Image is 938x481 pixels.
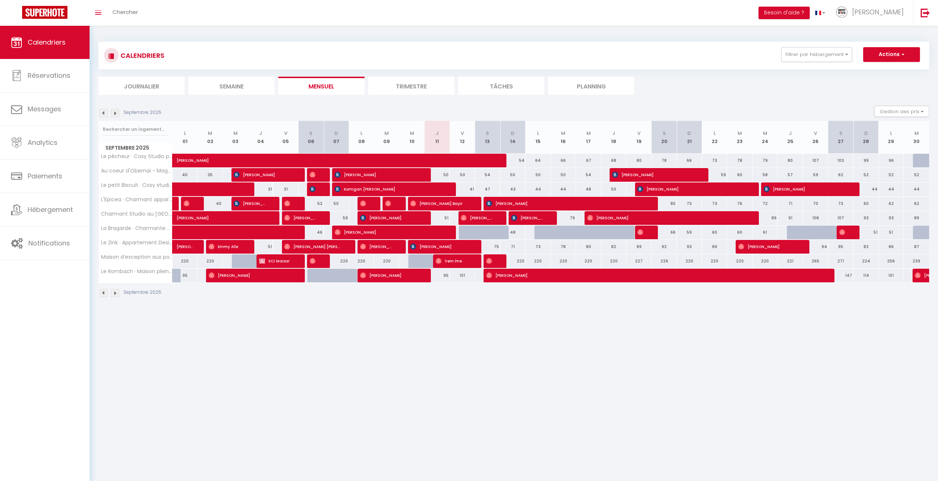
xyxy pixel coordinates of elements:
[727,154,752,167] div: 78
[349,254,374,268] div: 220
[551,211,576,225] div: 79
[299,121,324,154] th: 06
[687,130,691,137] abbr: D
[753,254,778,268] div: 220
[921,8,930,17] img: logout
[172,168,198,182] div: 40
[526,240,551,254] div: 73
[188,77,275,95] li: Semaine
[526,182,551,196] div: 44
[310,182,318,196] span: [PERSON_NAME]
[576,182,601,196] div: 48
[803,197,828,210] div: 70
[259,130,262,137] abbr: J
[209,268,292,282] span: [PERSON_NAME]
[601,121,626,154] th: 18
[299,197,324,210] div: 52
[853,154,878,167] div: 99
[836,7,847,18] img: ...
[299,226,324,239] div: 46
[374,121,399,154] th: 09
[904,121,929,154] th: 30
[612,130,615,137] abbr: J
[461,130,464,137] abbr: V
[601,254,626,268] div: 220
[879,182,904,196] div: 44
[904,211,929,225] div: 89
[853,226,878,239] div: 51
[828,240,853,254] div: 95
[486,268,820,282] span: [PERSON_NAME]
[198,168,223,182] div: 35
[335,225,443,239] span: [PERSON_NAME]
[500,182,525,196] div: 43
[273,182,298,196] div: 31
[475,182,500,196] div: 47
[500,240,525,254] div: 71
[727,254,752,268] div: 220
[500,168,525,182] div: 50
[100,269,174,274] span: Le Rombach · Maison pleine de charme dans son écrin de verdure
[551,240,576,254] div: 78
[119,47,164,64] h3: CALENDRIERS
[587,211,746,225] span: [PERSON_NAME]
[677,121,702,154] th: 21
[586,130,591,137] abbr: M
[324,121,349,154] th: 07
[324,211,349,225] div: 59
[209,240,242,254] span: Emmy Alle
[349,121,374,154] th: 08
[475,121,500,154] th: 13
[778,211,803,225] div: 91
[853,211,878,225] div: 93
[486,130,489,137] abbr: S
[436,130,439,137] abbr: J
[789,130,792,137] abbr: J
[727,226,752,239] div: 60
[551,154,576,167] div: 66
[309,130,313,137] abbr: S
[334,130,338,137] abbr: D
[904,240,929,254] div: 87
[103,123,168,136] input: Rechercher un logement...
[727,197,752,210] div: 76
[879,254,904,268] div: 256
[839,130,843,137] abbr: S
[410,240,469,254] span: [PERSON_NAME]
[576,168,601,182] div: 54
[677,197,702,210] div: 73
[360,268,419,282] span: [PERSON_NAME]
[576,254,601,268] div: 220
[425,269,450,282] div: 95
[486,254,495,268] span: [PERSON_NAME]
[172,240,198,254] a: [PERSON_NAME]
[637,130,641,137] abbr: V
[310,254,318,268] span: Azad Doldur
[526,154,551,167] div: 64
[601,182,626,196] div: 50
[28,238,70,248] span: Notifications
[410,130,414,137] abbr: M
[702,240,727,254] div: 89
[511,130,515,137] abbr: D
[28,104,61,114] span: Messages
[702,154,727,167] div: 73
[208,130,212,137] abbr: M
[360,130,363,137] abbr: L
[853,254,878,268] div: 224
[753,168,778,182] div: 58
[778,254,803,268] div: 221
[879,240,904,254] div: 86
[764,182,847,196] span: [PERSON_NAME]
[184,130,186,137] abbr: L
[198,197,223,210] div: 40
[500,154,525,167] div: 54
[753,197,778,210] div: 72
[284,196,293,210] span: [PERSON_NAME]
[99,143,172,153] span: Septembre 2025
[803,154,828,167] div: 107
[853,197,878,210] div: 60
[172,211,198,225] a: [PERSON_NAME]
[450,168,475,182] div: 50
[907,448,932,475] iframe: Chat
